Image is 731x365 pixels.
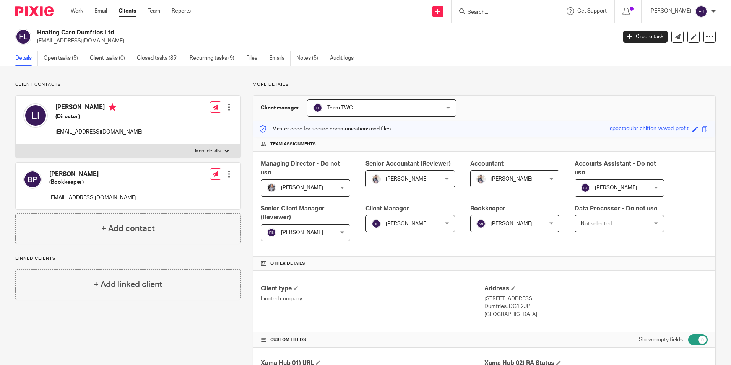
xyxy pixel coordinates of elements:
img: Pixie%2002.jpg [372,174,381,184]
div: spectacular-chiffon-waved-profit [610,125,689,134]
h3: Client manager [261,104,299,112]
img: Pixie [15,6,54,16]
span: Not selected [581,221,612,226]
h4: [PERSON_NAME] [49,170,136,178]
span: [PERSON_NAME] [386,176,428,182]
span: Other details [270,261,305,267]
img: svg%3E [23,170,42,189]
span: [PERSON_NAME] [491,176,533,182]
span: Managing Director - Do not use [261,161,340,176]
a: Recurring tasks (9) [190,51,240,66]
img: svg%3E [267,228,276,237]
span: Accountant [470,161,504,167]
h4: + Add contact [101,223,155,235]
a: Team [148,7,160,15]
span: Senior Accountant (Reviewer) [365,161,451,167]
h5: (Bookkeeper) [49,178,136,186]
p: Limited company [261,295,484,303]
a: Audit logs [330,51,359,66]
img: svg%3E [15,29,31,45]
p: [PERSON_NAME] [649,7,691,15]
p: [GEOGRAPHIC_DATA] [484,311,708,318]
span: Get Support [577,8,607,14]
span: Bookkeeper [470,205,505,212]
img: Pixie%2002.jpg [476,174,486,184]
span: Team assignments [270,141,316,147]
span: [PERSON_NAME] [281,230,323,235]
a: Client tasks (0) [90,51,131,66]
a: Closed tasks (85) [137,51,184,66]
p: More details [195,148,221,154]
img: -%20%20-%20studio@ingrained.co.uk%20for%20%20-20220223%20at%20101413%20-%201W1A2026.jpg [267,183,276,192]
p: [EMAIL_ADDRESS][DOMAIN_NAME] [49,194,136,202]
a: Reports [172,7,191,15]
a: Clients [119,7,136,15]
a: Create task [623,31,668,43]
img: svg%3E [581,183,590,192]
p: More details [253,81,716,88]
h4: Address [484,285,708,293]
p: [EMAIL_ADDRESS][DOMAIN_NAME] [55,128,143,136]
span: [PERSON_NAME] [491,221,533,226]
label: Show empty fields [639,336,683,344]
span: [PERSON_NAME] [281,185,323,191]
p: Dumfries, DG1 2JP [484,303,708,310]
a: Files [246,51,263,66]
h2: Heating Care Dumfries Ltd [37,29,497,37]
span: [PERSON_NAME] [595,185,637,191]
img: svg%3E [695,5,707,18]
i: Primary [109,103,116,111]
span: Client Manager [365,205,409,212]
span: [PERSON_NAME] [386,221,428,226]
img: svg%3E [313,103,322,112]
span: Senior Client Manager (Reviewer) [261,205,325,220]
p: [EMAIL_ADDRESS][DOMAIN_NAME] [37,37,612,45]
p: Client contacts [15,81,241,88]
a: Details [15,51,38,66]
p: [STREET_ADDRESS] [484,295,708,303]
h4: Client type [261,285,484,293]
img: svg%3E [476,219,486,228]
img: svg%3E [372,219,381,228]
h5: (Director) [55,113,143,121]
a: Open tasks (5) [44,51,84,66]
span: Data Processor - Do not use [575,205,657,212]
h4: CUSTOM FIELDS [261,337,484,343]
span: Accounts Assistant - Do not use [575,161,656,176]
h4: + Add linked client [94,279,162,290]
input: Search [467,9,536,16]
a: Emails [269,51,291,66]
a: Notes (5) [296,51,324,66]
span: Team TWC [327,105,353,111]
img: svg%3E [23,103,48,128]
p: Master code for secure communications and files [259,125,391,133]
a: Work [71,7,83,15]
h4: [PERSON_NAME] [55,103,143,113]
a: Email [94,7,107,15]
p: Linked clients [15,256,241,262]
